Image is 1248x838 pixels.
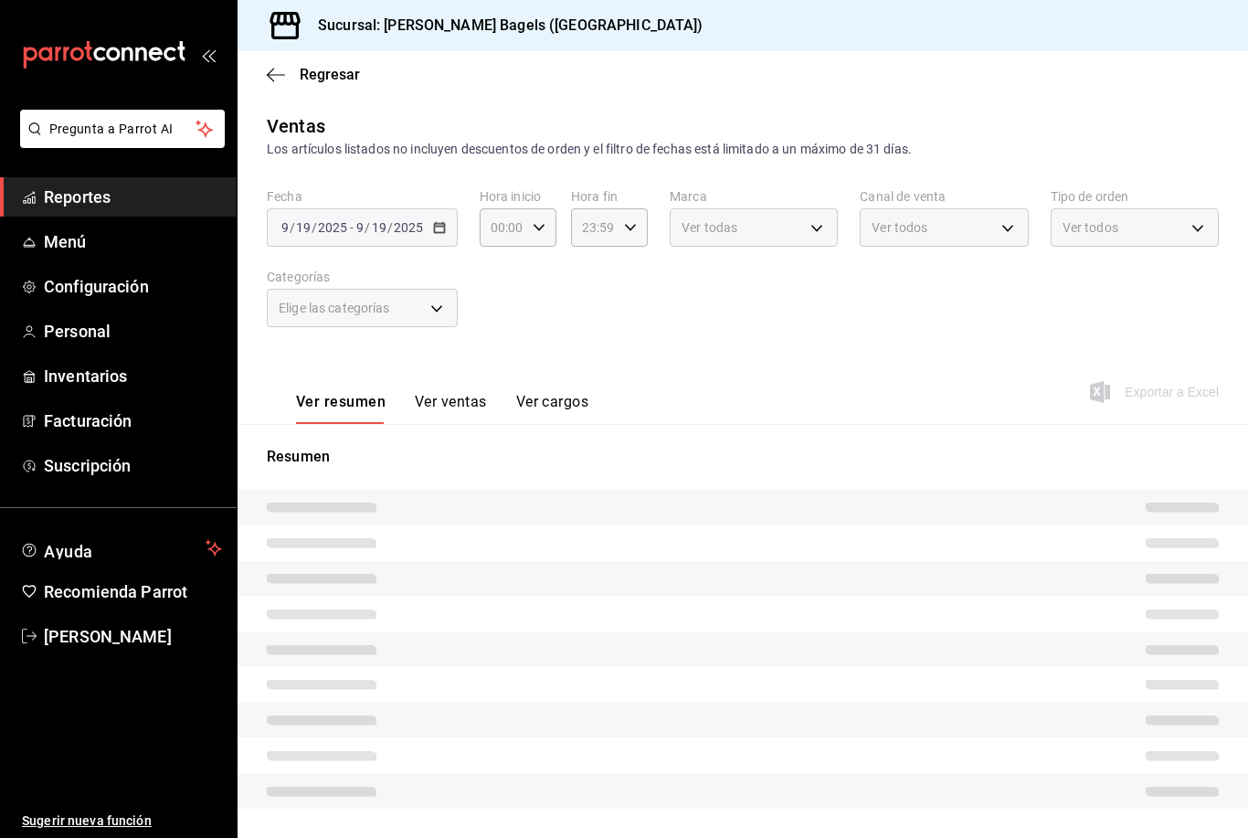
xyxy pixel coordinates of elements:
[44,453,222,478] span: Suscripción
[312,220,317,235] span: /
[201,48,216,62] button: open_drawer_menu
[350,220,354,235] span: -
[44,229,222,254] span: Menú
[44,408,222,433] span: Facturación
[267,446,1219,468] p: Resumen
[49,120,196,139] span: Pregunta a Parrot AI
[267,66,360,83] button: Regresar
[44,364,222,388] span: Inventarios
[44,624,222,649] span: [PERSON_NAME]
[1051,190,1219,203] label: Tipo de orden
[682,218,737,237] span: Ver todas
[303,15,703,37] h3: Sucursal: [PERSON_NAME] Bagels ([GEOGRAPHIC_DATA])
[516,393,589,424] button: Ver cargos
[267,270,458,283] label: Categorías
[1063,218,1118,237] span: Ver todos
[44,579,222,604] span: Recomienda Parrot
[296,393,386,424] button: Ver resumen
[387,220,393,235] span: /
[670,190,838,203] label: Marca
[267,190,458,203] label: Fecha
[44,185,222,209] span: Reportes
[872,218,927,237] span: Ver todos
[267,112,325,140] div: Ventas
[317,220,348,235] input: ----
[371,220,387,235] input: --
[279,299,390,317] span: Elige las categorías
[415,393,487,424] button: Ver ventas
[20,110,225,148] button: Pregunta a Parrot AI
[44,319,222,344] span: Personal
[267,140,1219,159] div: Los artículos listados no incluyen descuentos de orden y el filtro de fechas está limitado a un m...
[355,220,365,235] input: --
[295,220,312,235] input: --
[44,274,222,299] span: Configuración
[22,811,222,831] span: Sugerir nueva función
[393,220,424,235] input: ----
[860,190,1028,203] label: Canal de venta
[296,393,588,424] div: navigation tabs
[290,220,295,235] span: /
[571,190,648,203] label: Hora fin
[280,220,290,235] input: --
[13,133,225,152] a: Pregunta a Parrot AI
[480,190,556,203] label: Hora inicio
[300,66,360,83] span: Regresar
[365,220,370,235] span: /
[44,537,198,559] span: Ayuda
